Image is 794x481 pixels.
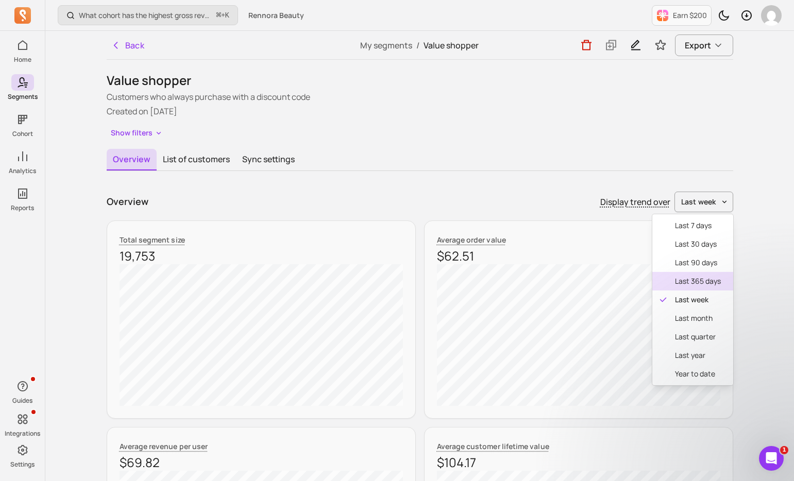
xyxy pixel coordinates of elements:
span: last 365 days [675,276,721,286]
span: last 7 days [675,220,721,231]
span: last 90 days [675,257,721,268]
span: last quarter [675,332,721,342]
span: last week [675,295,721,305]
span: 1 [780,446,788,454]
button: last week [674,192,733,212]
span: last week [681,197,716,207]
span: last year [675,350,721,360]
span: year to date [675,369,721,379]
div: last week [652,214,733,385]
iframe: Intercom live chat [759,446,784,471]
span: last month [675,313,721,323]
span: last 30 days [675,239,721,249]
